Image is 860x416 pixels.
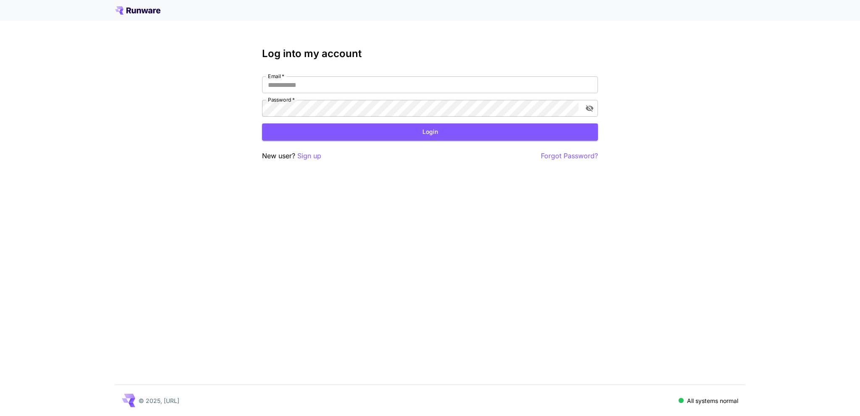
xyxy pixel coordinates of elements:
[268,96,295,103] label: Password
[262,123,598,141] button: Login
[268,73,284,80] label: Email
[687,396,738,405] p: All systems normal
[262,48,598,60] h3: Log into my account
[262,151,321,161] p: New user?
[541,151,598,161] button: Forgot Password?
[297,151,321,161] button: Sign up
[582,101,597,116] button: toggle password visibility
[139,396,179,405] p: © 2025, [URL]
